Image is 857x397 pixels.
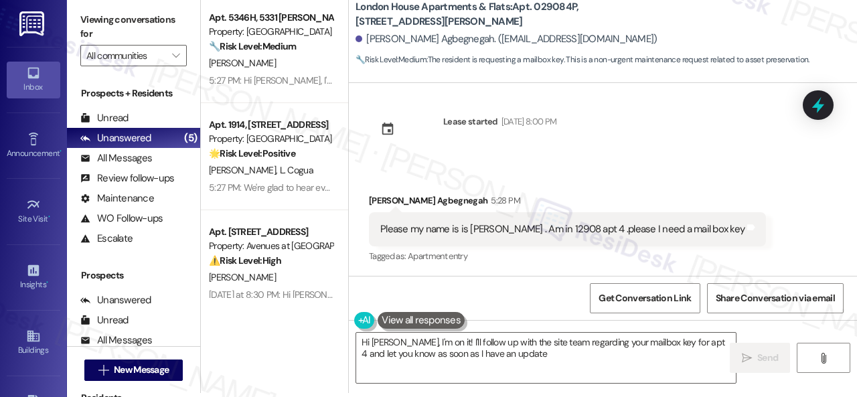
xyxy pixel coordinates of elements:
span: L. Cogua [280,164,313,176]
a: Site Visit • [7,193,60,230]
i:  [98,365,108,376]
span: Share Conversation via email [716,291,835,305]
button: New Message [84,360,183,381]
div: All Messages [80,151,152,165]
strong: 🌟 Risk Level: Positive [209,147,295,159]
div: Property: [GEOGRAPHIC_DATA] [209,132,333,146]
div: Apt. 1914, [STREET_ADDRESS] [209,118,333,132]
div: [PERSON_NAME] Agbegnegah. ([EMAIL_ADDRESS][DOMAIN_NAME]) [356,32,657,46]
div: (5) [181,128,200,149]
span: [PERSON_NAME] [209,164,280,176]
div: All Messages [80,333,152,347]
button: Get Conversation Link [590,283,700,313]
div: [PERSON_NAME] Agbegnegah [369,193,766,212]
div: Unread [80,313,129,327]
span: Get Conversation Link [599,291,691,305]
textarea: Hi [PERSON_NAME], I'm on it! I'll follow up with the site team regarding your mailbox key for apt... [356,333,736,383]
i:  [818,353,828,364]
i:  [742,353,752,364]
span: • [48,212,50,222]
span: New Message [114,363,169,377]
span: : The resident is requesting a mailbox key. This is a non-urgent maintenance request related to a... [356,53,809,67]
div: Escalate [80,232,133,246]
button: Send [730,343,790,373]
div: Review follow-ups [80,171,174,185]
a: Insights • [7,259,60,295]
div: Prospects + Residents [67,86,200,100]
input: All communities [86,45,165,66]
button: Share Conversation via email [707,283,844,313]
div: 5:28 PM [487,193,520,208]
div: Apt. 5346H, 5331 [PERSON_NAME] [209,11,333,25]
div: Unread [80,111,129,125]
span: • [46,278,48,287]
div: Prospects [67,268,200,283]
span: [PERSON_NAME] [209,271,276,283]
div: [DATE] 8:00 PM [498,114,557,129]
div: Apt. [STREET_ADDRESS] [209,225,333,239]
div: Maintenance [80,191,154,206]
div: Unanswered [80,131,151,145]
div: Lease started [443,114,498,129]
span: [PERSON_NAME] [209,57,276,69]
strong: 🔧 Risk Level: Medium [209,40,296,52]
img: ResiDesk Logo [19,11,47,36]
strong: 🔧 Risk Level: Medium [356,54,426,65]
div: Property: Avenues at [GEOGRAPHIC_DATA] [209,239,333,253]
div: Please my name is is [PERSON_NAME] . Am in 12908 apt 4 .please I need a mail box key [380,222,745,236]
div: WO Follow-ups [80,212,163,226]
span: Apartment entry [408,250,467,262]
div: Unanswered [80,293,151,307]
strong: ⚠️ Risk Level: High [209,254,281,266]
i:  [172,50,179,61]
span: • [60,147,62,156]
label: Viewing conversations for [80,9,187,45]
div: Property: [GEOGRAPHIC_DATA] [209,25,333,39]
a: Inbox [7,62,60,98]
a: Buildings [7,325,60,361]
div: Tagged as: [369,246,766,266]
span: Send [757,351,778,365]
